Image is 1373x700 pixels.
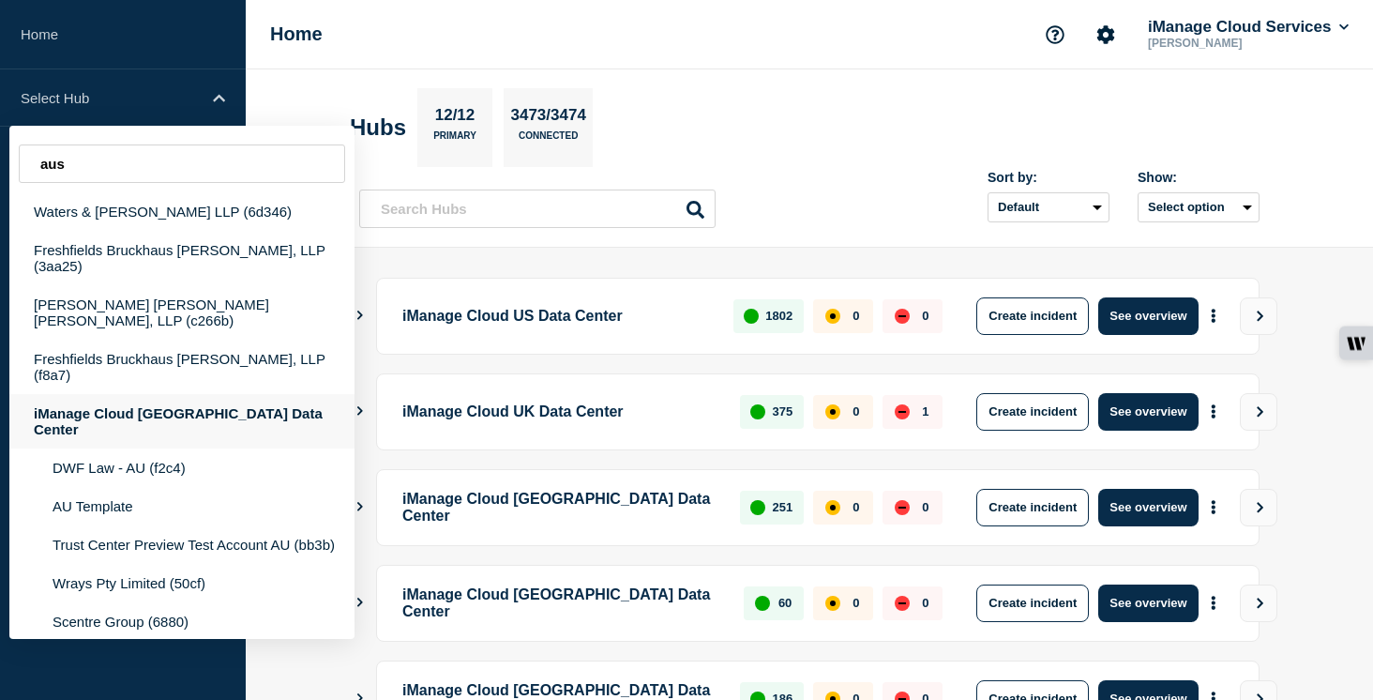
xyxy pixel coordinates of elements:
[428,106,482,130] p: 12/12
[922,404,928,418] p: 1
[9,394,355,449] div: iManage Cloud [GEOGRAPHIC_DATA] Data Center
[355,404,365,418] button: Show Connected Hubs
[852,500,859,514] p: 0
[9,192,355,231] div: Waters & [PERSON_NAME] LLP (6d346)
[1240,297,1277,335] button: View
[773,500,793,514] p: 251
[9,449,355,487] li: DWF Law - AU (f2c4)
[976,585,1089,622] button: Create incident
[825,596,840,611] div: affected
[402,489,718,526] p: iManage Cloud [GEOGRAPHIC_DATA] Data Center
[1138,170,1260,185] div: Show:
[9,602,355,641] li: Scentre Group (6880)
[1144,37,1339,50] p: [PERSON_NAME]
[359,190,716,228] input: Search Hubs
[1035,15,1075,54] button: Support
[852,404,859,418] p: 0
[504,106,593,130] p: 3473/3474
[1098,297,1198,335] button: See overview
[922,500,928,514] p: 0
[1138,192,1260,222] button: Select option
[1098,489,1198,526] button: See overview
[825,404,840,419] div: affected
[402,393,718,431] p: iManage Cloud UK Data Center
[750,500,765,515] div: up
[21,90,201,106] p: Select Hub
[1201,586,1226,620] button: More actions
[895,500,910,515] div: down
[765,309,792,323] p: 1802
[1201,490,1226,525] button: More actions
[1201,298,1226,333] button: More actions
[825,500,840,515] div: affected
[1240,585,1277,622] button: View
[750,404,765,419] div: up
[355,309,365,323] button: Show Connected Hubs
[9,340,355,394] div: Freshfields Bruckhaus [PERSON_NAME], LLP (f8a7)
[895,309,910,324] div: down
[1240,393,1277,431] button: View
[988,192,1109,222] select: Sort by
[270,23,323,45] h1: Home
[433,130,476,150] p: Primary
[1240,489,1277,526] button: View
[519,130,578,150] p: Connected
[922,596,928,610] p: 0
[976,489,1089,526] button: Create incident
[852,596,859,610] p: 0
[922,309,928,323] p: 0
[976,393,1089,431] button: Create incident
[852,309,859,323] p: 0
[895,596,910,611] div: down
[1144,18,1352,37] button: iManage Cloud Services
[350,114,406,141] h2: Hubs
[402,585,722,622] p: iManage Cloud [GEOGRAPHIC_DATA] Data Center
[744,309,759,324] div: up
[355,596,365,610] button: Show Connected Hubs
[988,170,1109,185] div: Sort by:
[976,297,1089,335] button: Create incident
[402,297,712,335] p: iManage Cloud US Data Center
[9,525,355,564] li: Trust Center Preview Test Account AU (bb3b)
[355,500,365,514] button: Show Connected Hubs
[9,564,355,602] li: Wrays Pty Limited (50cf)
[773,404,793,418] p: 375
[1086,15,1125,54] button: Account settings
[9,231,355,285] div: Freshfields Bruckhaus [PERSON_NAME], LLP (3aa25)
[9,487,355,525] li: AU Template
[1098,393,1198,431] button: See overview
[825,309,840,324] div: affected
[1201,394,1226,429] button: More actions
[778,596,792,610] p: 60
[9,285,355,340] div: [PERSON_NAME] [PERSON_NAME] [PERSON_NAME], LLP (c266b)
[755,596,770,611] div: up
[895,404,910,419] div: down
[1098,585,1198,622] button: See overview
